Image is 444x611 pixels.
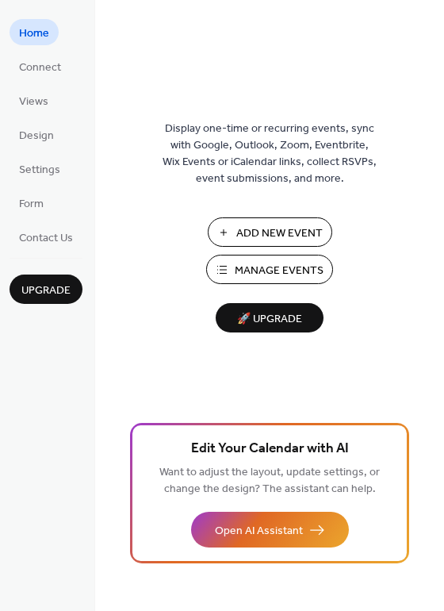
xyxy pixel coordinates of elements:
[10,224,82,250] a: Contact Us
[19,25,49,42] span: Home
[206,255,333,284] button: Manage Events
[19,60,61,76] span: Connect
[159,462,380,500] span: Want to adjust the layout, update settings, or change the design? The assistant can help.
[215,523,303,540] span: Open AI Assistant
[10,156,70,182] a: Settings
[225,309,314,330] span: 🚀 Upgrade
[208,217,332,247] button: Add New Event
[19,94,48,110] span: Views
[191,438,349,460] span: Edit Your Calendar with AI
[21,282,71,299] span: Upgrade
[19,128,54,144] span: Design
[19,196,44,213] span: Form
[216,303,323,332] button: 🚀 Upgrade
[10,19,59,45] a: Home
[10,121,63,148] a: Design
[10,53,71,79] a: Connect
[10,275,82,304] button: Upgrade
[10,87,58,113] a: Views
[19,230,73,247] span: Contact Us
[19,162,60,179] span: Settings
[236,225,323,242] span: Add New Event
[235,263,323,279] span: Manage Events
[163,121,377,187] span: Display one-time or recurring events, sync with Google, Outlook, Zoom, Eventbrite, Wix Events or ...
[10,190,53,216] a: Form
[191,512,349,548] button: Open AI Assistant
